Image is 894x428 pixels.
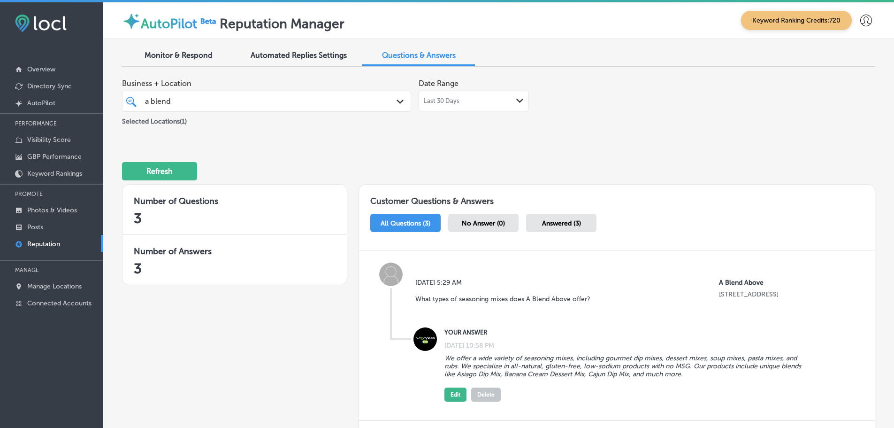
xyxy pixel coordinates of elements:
[122,12,141,31] img: autopilot-icon
[542,219,581,227] span: Answered (3)
[741,11,852,30] span: Keyword Ranking Credits: 720
[134,210,336,227] h2: 3
[27,82,72,90] p: Directory Sync
[719,279,809,287] p: A Blend Above
[444,354,805,378] p: We offer a wide variety of seasoning mixes, including gourmet dip mixes, dessert mixes, soup mixe...
[251,51,347,60] span: Automated Replies Settings
[27,223,43,231] p: Posts
[27,99,55,107] p: AutoPilot
[444,342,494,350] label: [DATE] 10:58 PM
[444,329,805,336] label: YOUR ANSWER
[134,196,336,206] h3: Number of Questions
[415,295,590,303] p: What types of seasoning mixes does A Blend Above offer?
[27,153,82,161] p: GBP Performance
[462,219,505,227] span: No Answer (0)
[197,16,220,26] img: Beta
[122,114,187,125] p: Selected Locations ( 1 )
[122,79,411,88] span: Business + Location
[444,388,466,402] button: Edit
[15,15,67,32] img: fda3e92497d09a02dc62c9cd864e3231.png
[220,16,344,31] label: Reputation Manager
[359,185,875,210] h1: Customer Questions & Answers
[415,279,597,287] label: [DATE] 5:29 AM
[381,219,430,227] span: All Questions (3)
[134,246,336,257] h3: Number of Answers
[382,51,456,60] span: Questions & Answers
[719,290,809,298] p: 289 Westmeadow Pl
[145,51,213,60] span: Monitor & Respond
[122,162,197,180] button: Refresh
[27,299,92,307] p: Connected Accounts
[27,240,60,248] p: Reputation
[27,136,71,144] p: Visibility Score
[424,97,459,105] span: Last 30 Days
[141,16,197,31] label: AutoPilot
[27,206,77,214] p: Photos & Videos
[27,65,55,73] p: Overview
[419,79,458,88] label: Date Range
[27,170,82,178] p: Keyword Rankings
[471,388,501,402] button: Delete
[134,260,336,277] h2: 3
[27,282,82,290] p: Manage Locations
